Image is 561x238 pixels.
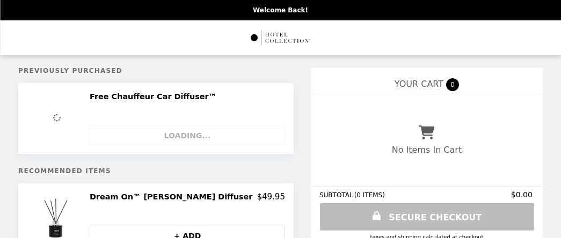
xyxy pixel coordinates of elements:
[90,92,221,101] h2: Free Chauffeur Car Diffuser™
[18,167,294,175] h5: Recommended Items
[354,191,385,199] span: ( 0 ITEMS )
[392,145,462,155] p: No Items In Cart
[253,6,308,14] p: Welcome Back!
[395,79,443,89] span: YOUR CART
[90,192,257,202] h2: Dream On™ [PERSON_NAME] Diffuser
[511,190,534,199] span: $0.00
[257,192,285,202] p: $49.95
[18,67,294,75] h5: Previously Purchased
[250,27,311,49] img: Brand Logo
[446,78,459,91] span: 0
[319,191,354,199] span: SUBTOTAL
